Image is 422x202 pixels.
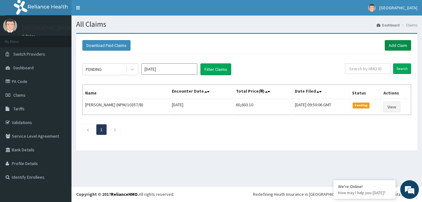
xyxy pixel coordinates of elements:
[377,22,400,28] a: Dashboard
[381,85,411,99] th: Actions
[400,22,417,28] li: Claims
[86,127,89,132] a: Previous page
[11,31,25,47] img: d_794563401_company_1708531726252_794563401
[102,3,117,18] div: Minimize live chat window
[76,20,417,28] h1: All Claims
[71,186,422,202] footer: All rights reserved.
[22,34,37,38] a: Online
[3,19,17,33] img: User Image
[13,51,45,57] span: Switch Providers
[233,99,292,115] td: 60,603.10
[349,85,381,99] th: Status
[76,191,139,197] strong: Copyright © 2017 .
[13,106,25,112] span: Tariffs
[338,190,391,195] p: How may I help you today?
[82,40,131,51] button: Download Paid Claims
[338,184,391,189] div: We're Online!
[368,4,376,12] img: User Image
[169,85,233,99] th: Encounter Date
[86,66,102,72] div: PENDING
[100,127,103,132] a: Page 1 is your current page
[169,99,233,115] td: [DATE]
[200,63,231,75] button: Filter Claims
[292,85,350,99] th: Date Filed
[383,102,400,112] a: View
[83,85,169,99] th: Name
[13,65,34,71] span: Dashboard
[141,63,197,75] input: Select Month and Year
[32,35,104,43] div: Chat with us now
[3,135,118,157] textarea: Type your message and hit 'Enter'
[114,127,117,132] a: Next page
[83,99,169,115] td: [PERSON_NAME] (NPM/10357/B)
[292,99,350,115] td: [DATE] 09:50:06 GMT
[393,63,411,74] input: Search
[13,92,25,98] span: Claims
[353,103,370,108] span: Pending
[36,61,86,124] span: We're online!
[253,191,417,197] div: Redefining Heath Insurance in [GEOGRAPHIC_DATA] using Telemedicine and Data Science!
[345,63,391,74] input: Search by HMO ID
[111,191,138,197] a: RelianceHMO
[233,85,292,99] th: Total Price(₦)
[379,5,417,11] span: [GEOGRAPHIC_DATA]
[22,25,73,31] p: [GEOGRAPHIC_DATA]
[385,40,411,51] a: Add Claim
